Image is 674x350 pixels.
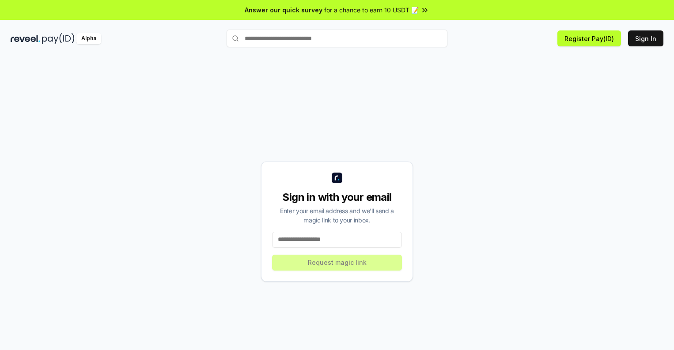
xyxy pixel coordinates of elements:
div: Alpha [76,33,101,44]
img: logo_small [332,173,342,183]
div: Sign in with your email [272,190,402,204]
img: pay_id [42,33,75,44]
img: reveel_dark [11,33,40,44]
span: for a chance to earn 10 USDT 📝 [324,5,419,15]
span: Answer our quick survey [245,5,322,15]
div: Enter your email address and we’ll send a magic link to your inbox. [272,206,402,225]
button: Sign In [628,30,663,46]
button: Register Pay(ID) [557,30,621,46]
